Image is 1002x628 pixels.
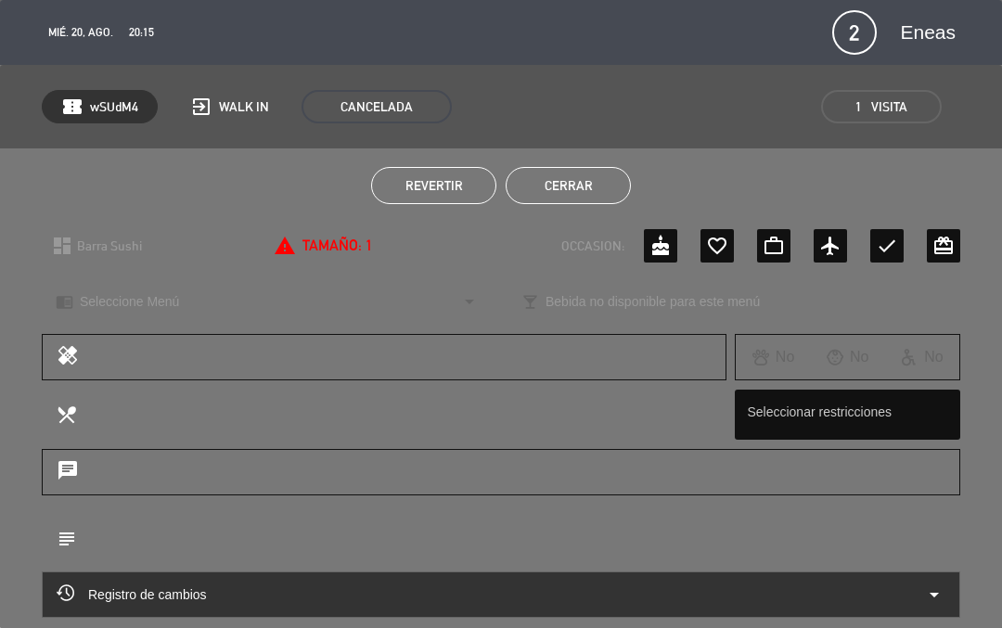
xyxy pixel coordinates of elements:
i: favorite_border [706,235,728,257]
div: No [811,345,885,369]
span: 20:15 [129,23,154,42]
i: local_bar [521,293,539,311]
button: Cerrar [506,167,631,204]
div: No [736,345,810,369]
button: Revertir [371,167,496,204]
span: wSUdM4 [90,96,138,118]
span: OCCASION: [561,236,624,257]
span: Registro de cambios [57,583,207,606]
span: 2 [832,10,877,55]
i: dashboard [51,235,73,257]
i: healing [57,344,79,370]
i: chrome_reader_mode [56,293,73,311]
i: card_giftcard [932,235,955,257]
i: check [876,235,898,257]
i: exit_to_app [190,96,212,118]
span: mié. 20, ago. [48,23,113,42]
i: airplanemode_active [819,235,841,257]
i: arrow_drop_down [923,583,945,606]
i: report_problem [274,235,296,257]
div: Tamaño: 1 [274,234,373,258]
span: CANCELADA [302,90,452,123]
i: arrow_drop_down [458,290,481,313]
em: Visita [871,96,907,118]
i: cake [649,235,672,257]
i: work_outline [763,235,785,257]
i: chat [57,459,79,485]
span: Eneas [900,17,956,48]
span: Bebida no disponible para este menú [546,291,760,313]
div: No [885,345,959,369]
span: Revertir [405,178,463,193]
span: confirmation_number [61,96,83,118]
span: WALK IN [219,96,269,118]
i: subject [56,528,76,548]
span: Barra Sushi [77,236,142,257]
span: Seleccione Menú [80,291,179,313]
span: 1 [855,96,862,118]
i: local_dining [56,404,76,424]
